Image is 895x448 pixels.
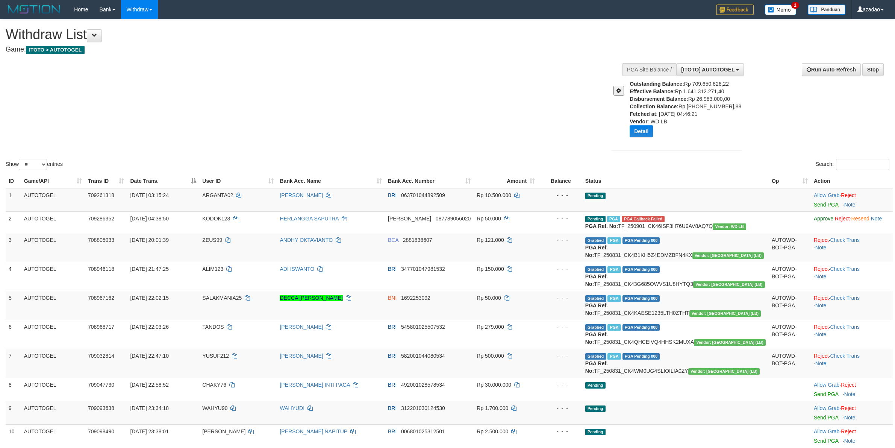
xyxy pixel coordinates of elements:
[815,273,827,279] a: Note
[474,174,538,188] th: Amount: activate to sort column ascending
[622,266,660,273] span: PGA Pending
[21,401,85,424] td: AUTOTOGEL
[811,262,893,291] td: · ·
[88,428,114,434] span: 709098490
[477,295,501,301] span: Rp 50.000
[541,265,579,273] div: - - -
[585,324,606,331] span: Grabbed
[830,353,860,359] a: Check Trans
[88,266,114,272] span: 708946118
[585,302,608,316] b: PGA Ref. No:
[541,352,579,360] div: - - -
[541,404,579,412] div: - - -
[401,428,445,434] span: Copy 006801025312501 to clipboard
[811,320,893,349] td: · ·
[202,382,226,388] span: CHAKY76
[765,5,797,15] img: Button%20Memo.svg
[582,174,769,188] th: Status
[6,291,21,320] td: 5
[88,353,114,359] span: 709032814
[6,27,589,42] h1: Withdraw List
[541,323,579,331] div: - - -
[811,211,893,233] td: · · ·
[814,192,841,198] span: ·
[585,237,606,244] span: Grabbed
[403,237,432,243] span: Copy 2881838607 to clipboard
[130,428,168,434] span: [DATE] 23:38:01
[811,233,893,262] td: · ·
[130,192,168,198] span: [DATE] 03:15:24
[401,324,445,330] span: Copy 545801025507532 to clipboard
[6,188,21,212] td: 1
[811,291,893,320] td: · ·
[814,353,829,359] a: Reject
[130,216,168,222] span: [DATE] 04:38:50
[21,424,85,448] td: AUTOTOGEL
[280,216,338,222] a: HERLANGGA SAPUTRA
[811,424,893,448] td: ·
[607,266,621,273] span: Marked by azaksrauto
[851,216,869,222] a: Resend
[21,262,85,291] td: AUTOTOGEL
[6,211,21,233] td: 2
[585,216,606,222] span: Pending
[585,382,606,389] span: Pending
[844,415,856,421] a: Note
[630,81,684,87] b: Outstanding Balance:
[477,382,511,388] span: Rp 30.000.000
[814,266,829,272] a: Reject
[791,2,799,9] span: 1
[607,237,621,244] span: Marked by azaksrauto
[541,215,579,222] div: - - -
[585,360,608,374] b: PGA Ref. No:
[844,438,856,444] a: Note
[676,63,744,76] button: [ITOTO] AUTOTOGEL
[477,237,504,243] span: Rp 121.000
[401,353,445,359] span: Copy 582001044080534 to clipboard
[814,391,838,397] a: Send PGA
[814,295,829,301] a: Reject
[871,216,882,222] a: Note
[841,382,856,388] a: Reject
[622,216,665,222] span: PGA Error
[280,353,323,359] a: [PERSON_NAME]
[436,216,471,222] span: Copy 087789056020 to clipboard
[830,266,860,272] a: Check Trans
[830,237,860,243] a: Check Trans
[280,324,323,330] a: [PERSON_NAME]
[689,310,761,317] span: Vendor URL: https://dashboard.q2checkout.com/secure
[21,349,85,378] td: AUTOTOGEL
[814,192,839,198] a: Allow Grab
[692,252,764,259] span: Vendor URL: https://dashboard.q2checkout.com/secure
[477,216,501,222] span: Rp 50.000
[130,382,168,388] span: [DATE] 22:58:52
[85,174,127,188] th: Trans ID: activate to sort column ascending
[769,174,811,188] th: Op: activate to sort column ascending
[388,428,397,434] span: BRI
[88,216,114,222] span: 709286352
[88,382,114,388] span: 709047730
[388,324,397,330] span: BRI
[388,266,397,272] span: BRI
[607,295,621,302] span: Marked by azaksrauto
[280,405,304,411] a: WAHYUDI
[585,245,608,258] b: PGA Ref. No:
[585,429,606,435] span: Pending
[202,324,224,330] span: TANDOS
[582,291,769,320] td: TF_250831_CK4KAESE1235LTH0ZTHT
[582,233,769,262] td: TF_250831_CK4B1KH5Z4EDMZBFN4KX
[127,174,199,188] th: Date Trans.: activate to sort column descending
[585,331,608,345] b: PGA Ref. No:
[769,233,811,262] td: AUTOWD-BOT-PGA
[811,349,893,378] td: · ·
[541,294,579,302] div: - - -
[88,237,114,243] span: 708805033
[811,401,893,424] td: ·
[841,428,856,434] a: Reject
[202,295,242,301] span: SALAKMANIA25
[814,428,841,434] span: ·
[401,192,445,198] span: Copy 063701044892509 to clipboard
[630,118,647,125] b: Vendor
[713,223,746,230] span: Vendor URL: https://dashboard.q2checkout.com/secure
[769,291,811,320] td: AUTOWD-BOT-PGA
